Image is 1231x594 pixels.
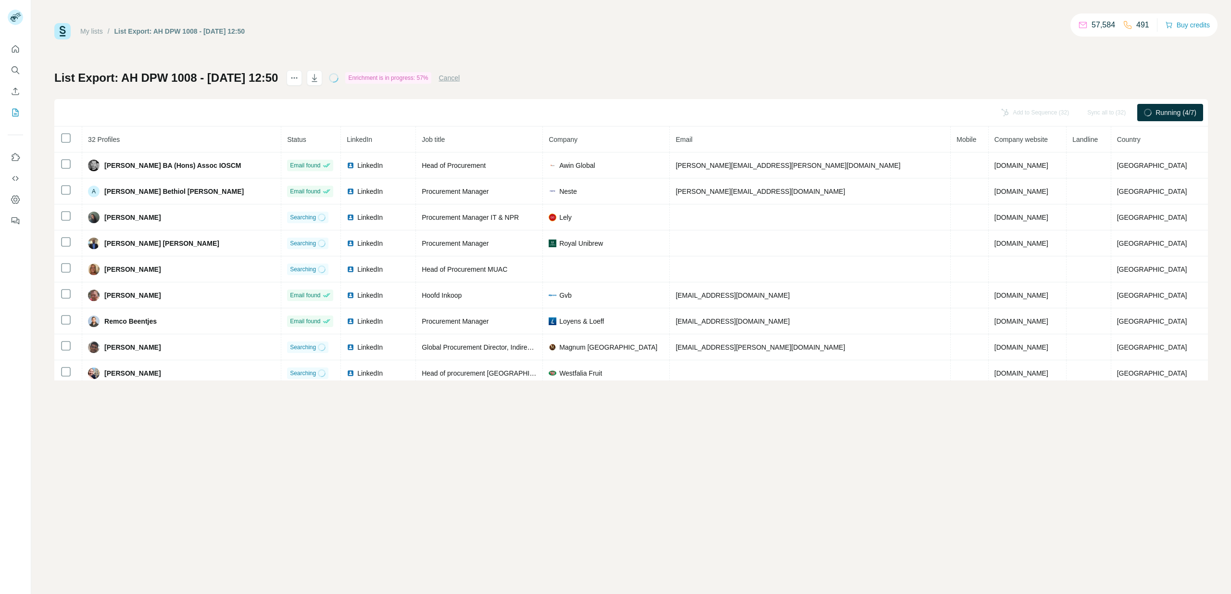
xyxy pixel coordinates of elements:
[290,369,316,378] span: Searching
[422,188,489,195] span: Procurement Manager
[347,188,354,195] img: LinkedIn logo
[8,104,23,121] button: My lists
[422,162,486,169] span: Head of Procurement
[549,291,556,299] img: company-logo
[422,240,489,247] span: Procurement Manager
[1117,162,1187,169] span: [GEOGRAPHIC_DATA]
[559,316,604,326] span: Loyens & Loeff
[290,213,316,222] span: Searching
[104,239,219,248] span: [PERSON_NAME] [PERSON_NAME]
[8,212,23,229] button: Feedback
[290,291,320,300] span: Email found
[1165,18,1210,32] button: Buy credits
[104,161,241,170] span: [PERSON_NAME] BA (Hons) Assoc IOSCM
[347,369,354,377] img: LinkedIn logo
[1072,136,1098,143] span: Landline
[994,317,1048,325] span: [DOMAIN_NAME]
[347,214,354,221] img: LinkedIn logo
[114,26,245,36] div: List Export: AH DPW 1008 - [DATE] 12:50
[559,291,572,300] span: Gvb
[88,212,100,223] img: Avatar
[54,23,71,39] img: Surfe Logo
[8,62,23,79] button: Search
[559,342,657,352] span: Magnum [GEOGRAPHIC_DATA]
[357,213,383,222] span: LinkedIn
[676,317,790,325] span: [EMAIL_ADDRESS][DOMAIN_NAME]
[357,291,383,300] span: LinkedIn
[287,70,302,86] button: actions
[1117,214,1187,221] span: [GEOGRAPHIC_DATA]
[347,317,354,325] img: LinkedIn logo
[994,136,1048,143] span: Company website
[347,162,354,169] img: LinkedIn logo
[8,191,23,208] button: Dashboard
[8,170,23,187] button: Use Surfe API
[347,343,354,351] img: LinkedIn logo
[80,27,103,35] a: My lists
[88,136,120,143] span: 32 Profiles
[104,316,157,326] span: Remco Beentjes
[549,317,556,325] img: company-logo
[559,368,602,378] span: Westfalia Fruit
[88,238,100,249] img: Avatar
[347,291,354,299] img: LinkedIn logo
[290,187,320,196] span: Email found
[559,187,577,196] span: Neste
[1092,19,1115,31] p: 57,584
[549,188,556,195] img: company-logo
[1117,317,1187,325] span: [GEOGRAPHIC_DATA]
[994,369,1048,377] span: [DOMAIN_NAME]
[287,136,306,143] span: Status
[104,265,161,274] span: [PERSON_NAME]
[549,343,556,351] img: company-logo
[422,136,445,143] span: Job title
[1117,369,1187,377] span: [GEOGRAPHIC_DATA]
[290,343,316,352] span: Searching
[8,40,23,58] button: Quick start
[104,342,161,352] span: [PERSON_NAME]
[439,73,460,83] button: Cancel
[104,213,161,222] span: [PERSON_NAME]
[290,265,316,274] span: Searching
[1117,343,1187,351] span: [GEOGRAPHIC_DATA]
[8,149,23,166] button: Use Surfe on LinkedIn
[422,214,519,221] span: Procurement Manager IT & NPR
[357,368,383,378] span: LinkedIn
[88,316,100,327] img: Avatar
[88,160,100,171] img: Avatar
[88,186,100,197] div: A
[994,162,1048,169] span: [DOMAIN_NAME]
[104,187,244,196] span: [PERSON_NAME] Bethiol [PERSON_NAME]
[108,26,110,36] li: /
[88,264,100,275] img: Avatar
[290,317,320,326] span: Email found
[290,239,316,248] span: Searching
[88,290,100,301] img: Avatar
[422,317,489,325] span: Procurement Manager
[357,265,383,274] span: LinkedIn
[357,342,383,352] span: LinkedIn
[676,291,790,299] span: [EMAIL_ADDRESS][DOMAIN_NAME]
[956,136,976,143] span: Mobile
[549,214,556,221] img: company-logo
[422,369,557,377] span: Head of procurement [GEOGRAPHIC_DATA]
[1117,265,1187,273] span: [GEOGRAPHIC_DATA]
[357,187,383,196] span: LinkedIn
[994,291,1048,299] span: [DOMAIN_NAME]
[422,343,680,351] span: Global Procurement Director, Indirect Procurement, The Magnum Ice Cream Company
[347,265,354,273] img: LinkedIn logo
[1117,240,1187,247] span: [GEOGRAPHIC_DATA]
[994,240,1048,247] span: [DOMAIN_NAME]
[994,343,1048,351] span: [DOMAIN_NAME]
[549,136,578,143] span: Company
[559,161,595,170] span: Awin Global
[1156,108,1196,117] span: Running (4/7)
[357,239,383,248] span: LinkedIn
[1136,19,1149,31] p: 491
[54,70,278,86] h1: List Export: AH DPW 1008 - [DATE] 12:50
[676,162,901,169] span: [PERSON_NAME][EMAIL_ADDRESS][PERSON_NAME][DOMAIN_NAME]
[676,343,845,351] span: [EMAIL_ADDRESS][PERSON_NAME][DOMAIN_NAME]
[104,368,161,378] span: [PERSON_NAME]
[357,316,383,326] span: LinkedIn
[549,369,556,377] img: company-logo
